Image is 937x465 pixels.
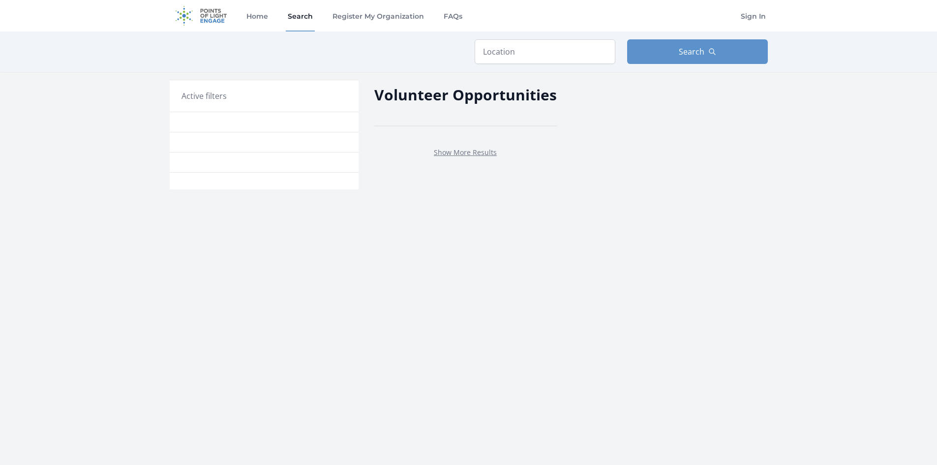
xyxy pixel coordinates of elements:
[374,84,557,106] h2: Volunteer Opportunities
[475,39,615,64] input: Location
[627,39,768,64] button: Search
[434,148,497,157] a: Show More Results
[181,90,227,102] h3: Active filters
[679,46,704,58] span: Search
